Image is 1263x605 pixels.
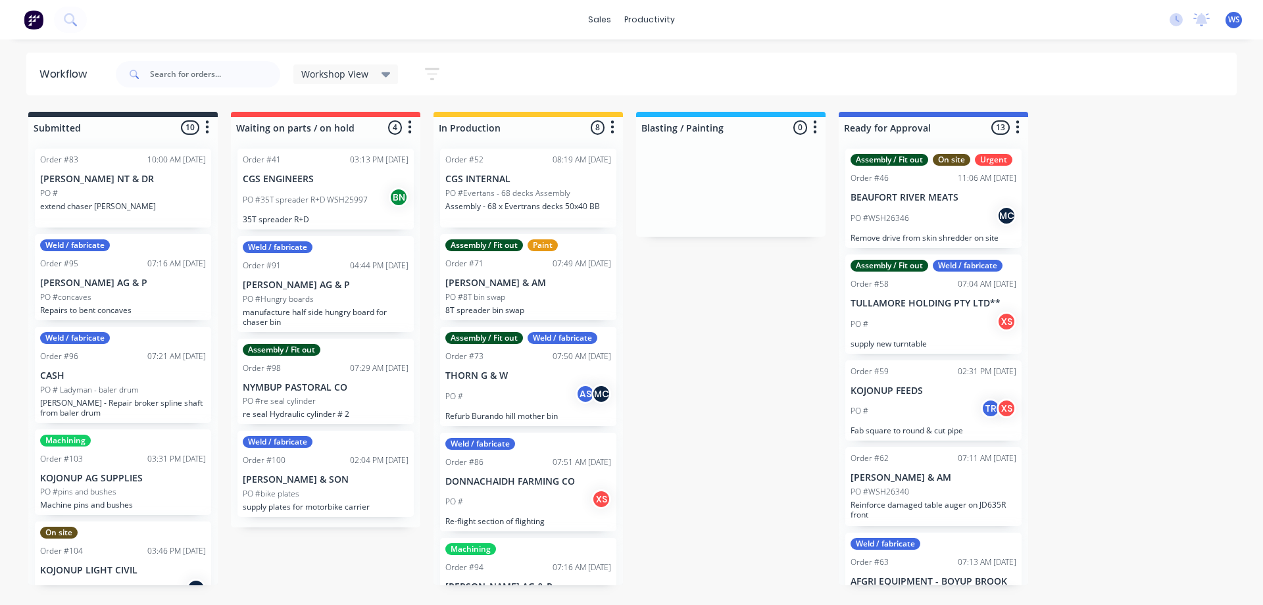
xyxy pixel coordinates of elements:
div: Workflow [39,66,93,82]
div: TR [981,399,1001,418]
div: Assembly / Fit outOrder #9807:29 AM [DATE]NYMBUP PASTORAL COPO #re seal cylinderre seal Hydraulic... [237,339,414,425]
p: [PERSON_NAME] & SON [243,474,409,485]
p: CASH [40,370,206,381]
p: PO # Ladyman - baler drum [40,384,139,396]
div: 07:21 AM [DATE] [147,351,206,362]
p: KOJONUP FEEDS [851,385,1016,397]
div: Order #103 [40,453,83,465]
p: PO #WSH26340 [851,486,909,498]
div: 07:51 AM [DATE] [553,456,611,468]
div: Order #41 [243,154,281,166]
div: Order #52 [445,154,483,166]
div: 03:13 PM [DATE] [350,154,409,166]
div: Order #100 [243,454,285,466]
p: [PERSON_NAME] AG & P [40,278,206,289]
div: Order #83 [40,154,78,166]
div: Assembly / Fit outWeld / fabricateOrder #5807:04 AM [DATE]TULLAMORE HOLDING PTY LTD**PO #XSsupply... [845,254,1022,354]
input: Search for orders... [150,61,280,87]
div: Order #59 [851,366,889,377]
div: Weld / fabricate [40,332,110,344]
div: productivity [618,10,681,30]
p: 8T spreader bin swap [445,305,611,315]
div: Order #98 [243,362,281,374]
div: Order #4103:13 PM [DATE]CGS ENGINEERSPO #35T spreader R+D WSH25997BN35T spreader R+D [237,149,414,230]
div: MC [997,206,1016,226]
div: Order #94 [445,562,483,573]
p: re seal Hydraulic cylinder # 2 [243,409,409,419]
p: Re-flight section of flighting [445,516,611,526]
div: 07:50 AM [DATE] [553,351,611,362]
div: Assembly / Fit outWeld / fabricateOrder #7307:50 AM [DATE]THORN G & WPO #ASMCRefurb Burando hill ... [440,327,616,426]
div: Weld / fabricate [243,436,312,448]
div: Weld / fabricateOrder #9607:21 AM [DATE]CASHPO # Ladyman - baler drum[PERSON_NAME] - Repair broke... [35,327,211,423]
p: Reinforce damaged table auger on JD635R front [851,500,1016,520]
p: supply plates for motorbike carrier [243,502,409,512]
div: XS [591,489,611,509]
div: Assembly / Fit outOn siteUrgentOrder #4611:06 AM [DATE]BEAUFORT RIVER MEATSPO #WSH26346MCRemove d... [845,149,1022,248]
div: On site [40,527,78,539]
div: Weld / fabricate [40,239,110,251]
div: MC [591,384,611,404]
div: Assembly / Fit out [445,332,523,344]
div: Order #8310:00 AM [DATE][PERSON_NAME] NT & DRPO #extend chaser [PERSON_NAME] [35,149,211,228]
div: Order #46 [851,172,889,184]
p: PO #pins and bushes [40,486,116,498]
p: [PERSON_NAME] & AM [851,472,1016,483]
div: Assembly / Fit out [445,239,523,251]
div: sales [582,10,618,30]
div: MachiningOrder #10303:31 PM [DATE]KOJONUP AG SUPPLIESPO #pins and bushesMachine pins and bushes [35,429,211,516]
div: 04:44 PM [DATE] [350,260,409,272]
div: 07:29 AM [DATE] [350,362,409,374]
p: CGS INTERNAL [445,174,611,185]
p: Remove drive from skin shredder on site [851,233,1016,243]
div: Order #5208:19 AM [DATE]CGS INTERNALPO #Evertans - 68 decks AssemblyAssembly - 68 x Evertrans dec... [440,149,616,228]
div: 07:16 AM [DATE] [553,562,611,573]
p: Assembly - 68 x Evertrans decks 50x40 BB [445,201,611,211]
p: PO #35T spreader R+D WSH25997 [243,194,368,206]
div: Order #91 [243,260,281,272]
p: PO # [851,318,868,330]
div: Order #95 [40,258,78,270]
p: [PERSON_NAME] & AM [445,278,611,289]
div: Weld / fabricateOrder #8607:51 AM [DATE]DONNACHAIDH FARMING COPO #XSRe-flight section of flighting [440,433,616,532]
div: 07:13 AM [DATE] [958,556,1016,568]
div: 07:16 AM [DATE] [147,258,206,270]
div: Assembly / Fit out [851,260,928,272]
div: Order #104 [40,545,83,557]
p: PO # [40,187,58,199]
p: AFGRI EQUIPMENT - BOYUP BROOK [851,576,1016,587]
p: Machine pins and bushes [40,500,206,510]
p: 35T spreader R+D [243,214,409,224]
div: Order #86 [445,456,483,468]
p: [PERSON_NAME] AG & P [243,279,409,291]
p: NYMBUP PASTORAL CO [243,382,409,393]
p: [PERSON_NAME] - Repair broker spline shaft from baler drum [40,398,206,418]
div: Weld / fabricate [851,538,920,550]
div: Order #58 [851,278,889,290]
div: MC [186,579,206,598]
span: Workshop View [301,67,368,81]
p: manufacture half side hungry board for chaser bin [243,307,409,327]
p: PO # [445,391,463,402]
div: On site [933,154,970,166]
div: Order #73 [445,351,483,362]
p: PO #WSH26346 [851,212,909,224]
p: PO # [445,496,463,508]
div: BN [389,187,409,207]
p: KOJONUP LIGHT CIVIL [40,565,206,576]
p: PO #concaves [40,291,91,303]
div: Urgent [975,154,1012,166]
div: Weld / fabricate [243,241,312,253]
div: Weld / fabricateOrder #9507:16 AM [DATE][PERSON_NAME] AG & PPO #concavesRepairs to bent concaves [35,234,211,320]
div: Weld / fabricate [445,438,515,450]
div: Order #96 [40,351,78,362]
div: Order #6207:11 AM [DATE][PERSON_NAME] & AMPO #WSH26340Reinforce damaged table auger on JD635R front [845,447,1022,526]
p: KOJONUP AG SUPPLIES [40,473,206,484]
p: PO # [851,405,868,417]
div: Weld / fabricate [933,260,1003,272]
p: Repairs to bent concaves [40,305,206,315]
p: PO #8T bin swap [445,291,505,303]
p: BEAUFORT RIVER MEATS [851,192,1016,203]
div: Assembly / Fit out [851,154,928,166]
span: WS [1228,14,1240,26]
